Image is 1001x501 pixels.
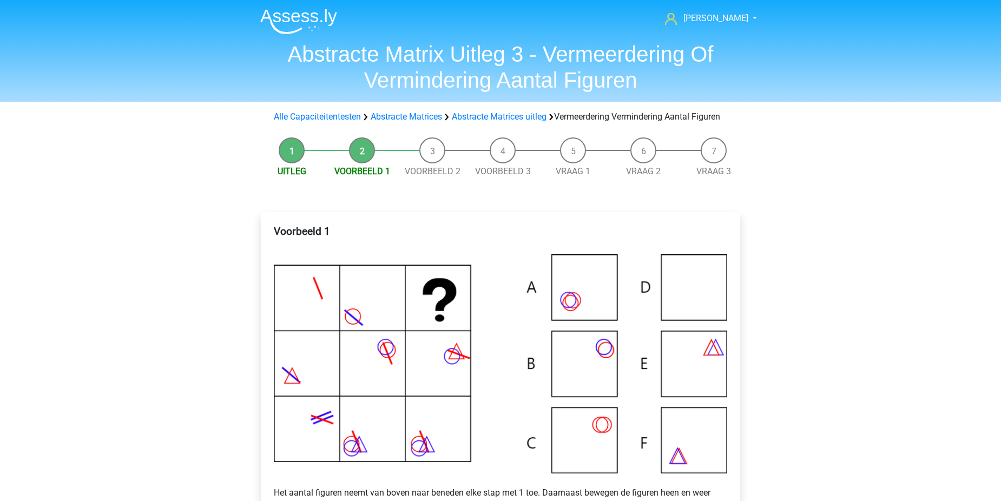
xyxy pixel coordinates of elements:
a: Alle Capaciteitentesten [274,111,361,122]
a: Vraag 3 [696,166,731,176]
img: Assessly [260,9,337,34]
a: [PERSON_NAME] [661,12,749,25]
h1: Abstracte Matrix Uitleg 3 - Vermeerdering Of Vermindering Aantal Figuren [252,41,749,93]
b: Voorbeeld 1 [274,225,330,238]
span: [PERSON_NAME] [683,13,748,23]
a: Vraag 2 [626,166,661,176]
div: Vermeerdering Vermindering Aantal Figuren [269,110,732,123]
a: Abstracte Matrices [371,111,442,122]
a: Uitleg [278,166,306,176]
a: Voorbeeld 3 [475,166,531,176]
a: Abstracte Matrices uitleg [452,111,546,122]
a: Voorbeeld 2 [405,166,460,176]
a: Voorbeeld 1 [334,166,390,176]
img: Voorbeeld9.png [274,254,727,473]
a: Vraag 1 [556,166,590,176]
